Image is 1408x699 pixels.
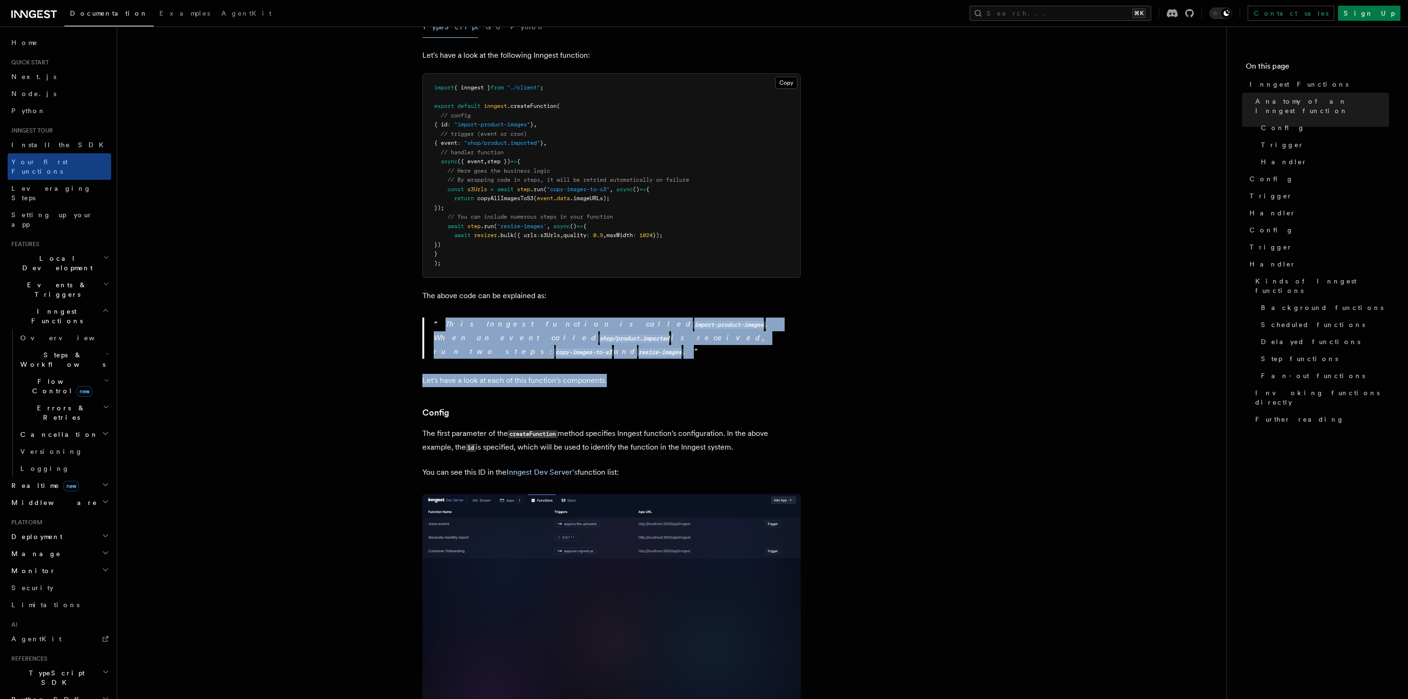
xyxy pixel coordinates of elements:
span: const [447,186,464,193]
span: Handler [1250,259,1296,269]
span: step }) [487,158,510,165]
code: copy-images-to-s3 [554,348,614,356]
code: createFunction [508,430,558,438]
span: Scheduled functions [1261,320,1365,329]
span: Config [1250,174,1294,184]
span: : [447,121,451,128]
button: Realtimenew [8,477,111,494]
span: : [457,140,461,146]
a: Config [422,406,449,419]
a: Next.js [8,68,111,85]
span: Cancellation [17,430,98,439]
span: ( [533,195,537,202]
span: . [553,195,557,202]
span: TypeScript SDK [8,668,102,687]
span: { inngest } [454,84,490,91]
span: 0.9 [593,232,603,239]
span: { [646,186,649,193]
span: step [517,186,530,193]
span: () [570,223,577,230]
span: , [547,223,550,230]
span: Handler [1250,208,1296,218]
p: You can see this ID in the function list: [422,466,801,479]
button: Steps & Workflows [17,346,111,373]
span: inngest [484,103,507,109]
button: Python [510,17,545,38]
span: , [533,121,537,128]
a: Delayed functions [1257,333,1389,350]
span: Kinds of Inngest functions [1255,276,1389,295]
kbd: ⌘K [1132,9,1146,18]
span: , [484,158,487,165]
span: ( [543,186,547,193]
button: Manage [8,545,111,562]
span: quality [563,232,586,239]
a: Config [1246,170,1389,187]
span: ); [434,260,441,266]
span: () [633,186,639,193]
span: Quick start [8,59,49,66]
span: new [77,386,92,397]
span: Invoking functions directly [1255,388,1389,407]
span: "copy-images-to-s3" [547,186,610,193]
p: The first parameter of the method specifies Inngest function's configuration. In the above exampl... [422,427,801,454]
a: Your first Functions [8,153,111,180]
span: ( [494,223,497,230]
span: // By wrapping code in steps, it will be retried automatically on failure [447,177,689,183]
span: Platform [8,519,43,526]
span: .imageURLs); [570,195,610,202]
span: Step functions [1261,354,1338,363]
a: Invoking functions directly [1251,384,1389,411]
button: Monitor [8,562,111,579]
button: Flow Controlnew [17,373,111,399]
span: Leveraging Steps [11,185,91,202]
a: Inngest Dev Server's [507,468,577,477]
span: ({ urls [514,232,537,239]
span: Overview [20,334,118,342]
span: { event [434,140,457,146]
span: copyAllImagesToS3 [477,195,533,202]
span: Home [11,38,38,47]
span: } [540,140,543,146]
button: Copy [775,77,797,89]
span: Realtime [8,481,79,490]
span: References [8,655,47,663]
span: } [530,121,533,128]
a: Inngest Functions [1246,76,1389,93]
button: Toggle dark mode [1209,8,1232,19]
a: Home [8,34,111,51]
span: Handler [1261,157,1307,167]
a: Config [1257,119,1389,136]
div: Inngest Functions [8,329,111,477]
span: { [583,223,586,230]
span: Trigger [1250,191,1293,201]
span: }) [434,241,441,248]
span: resizer [474,232,497,239]
span: Anatomy of an Inngest function [1255,97,1389,115]
span: { id [434,121,447,128]
span: async [441,158,457,165]
a: Limitations [8,596,111,613]
button: Events & Triggers [8,276,111,303]
span: Deployment [8,532,62,541]
a: Step functions [1257,350,1389,367]
a: Logging [17,460,111,477]
span: Node.js [11,90,56,97]
a: Security [8,579,111,596]
button: Go [486,17,503,38]
a: Install the SDK [8,136,111,153]
a: Leveraging Steps [8,180,111,206]
a: Trigger [1257,136,1389,153]
button: Cancellation [17,426,111,443]
button: TypeScript SDK [8,664,111,691]
span: = [490,186,494,193]
a: Further reading [1251,411,1389,428]
span: : [537,232,540,239]
span: Next.js [11,73,56,80]
span: { [517,158,520,165]
span: , [543,140,547,146]
span: async [616,186,633,193]
span: Manage [8,549,61,558]
p: Let's have a look at the following Inngest function: [422,49,801,62]
a: Background functions [1257,299,1389,316]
